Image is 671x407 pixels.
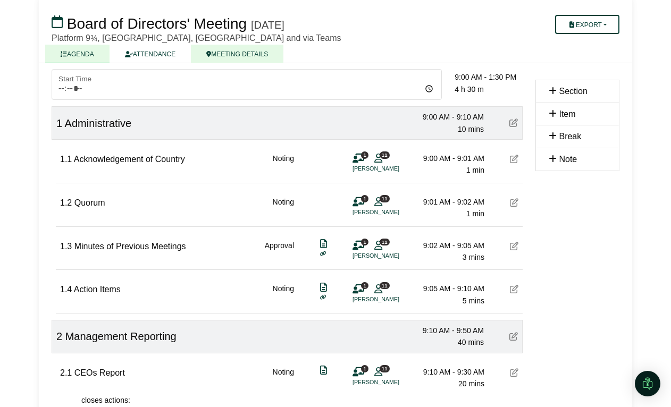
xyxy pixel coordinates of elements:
[559,87,587,96] span: Section
[353,378,432,387] li: [PERSON_NAME]
[56,117,62,129] span: 1
[353,208,432,217] li: [PERSON_NAME]
[380,195,390,202] span: 11
[463,253,484,261] span: 3 mins
[74,285,121,294] span: Action Items
[110,45,191,63] a: ATTENDANCE
[353,164,432,173] li: [PERSON_NAME]
[65,330,177,342] span: Management Reporting
[380,239,390,245] span: 11
[65,117,132,129] span: Administrative
[466,166,484,174] span: 1 min
[361,282,368,289] span: 1
[463,296,484,305] span: 5 mins
[60,198,72,207] span: 1.2
[455,71,529,83] div: 9:00 AM - 1:30 PM
[353,295,432,304] li: [PERSON_NAME]
[559,132,581,141] span: Break
[455,85,483,94] span: 4 h 30 m
[410,366,484,378] div: 9:10 AM - 9:30 AM
[273,283,294,307] div: Noting
[466,209,484,218] span: 1 min
[410,196,484,208] div: 9:01 AM - 9:02 AM
[559,109,575,118] span: Item
[67,15,247,32] span: Board of Directors' Meeting
[52,33,341,43] span: Platform 9¾, [GEOGRAPHIC_DATA], [GEOGRAPHIC_DATA] and via Teams
[56,330,62,342] span: 2
[74,198,105,207] span: Quorum
[251,19,284,31] div: [DATE]
[409,325,484,336] div: 9:10 AM - 9:50 AM
[273,366,294,390] div: Noting
[361,151,368,158] span: 1
[60,155,72,164] span: 1.1
[74,155,185,164] span: Acknowledgement of Country
[353,251,432,260] li: [PERSON_NAME]
[60,242,72,251] span: 1.3
[635,371,660,396] div: Open Intercom Messenger
[380,365,390,372] span: 11
[380,151,390,158] span: 11
[265,240,294,264] div: Approval
[60,368,72,377] span: 2.1
[555,15,619,34] button: Export
[273,196,294,220] div: Noting
[273,152,294,176] div: Noting
[191,45,283,63] a: MEETING DETAILS
[458,338,484,346] span: 40 mins
[458,125,484,133] span: 10 mins
[409,111,484,123] div: 9:00 AM - 9:10 AM
[74,242,186,251] span: Minutes of Previous Meetings
[74,368,125,377] span: CEOs Report
[60,285,72,294] span: 1.4
[559,155,577,164] span: Note
[410,283,484,294] div: 9:05 AM - 9:10 AM
[410,240,484,251] div: 9:02 AM - 9:05 AM
[361,365,368,372] span: 1
[361,195,368,202] span: 1
[380,282,390,289] span: 11
[458,379,484,388] span: 20 mins
[410,152,484,164] div: 9:00 AM - 9:01 AM
[81,394,523,406] div: closes actions:
[45,45,110,63] a: AGENDA
[361,239,368,245] span: 1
